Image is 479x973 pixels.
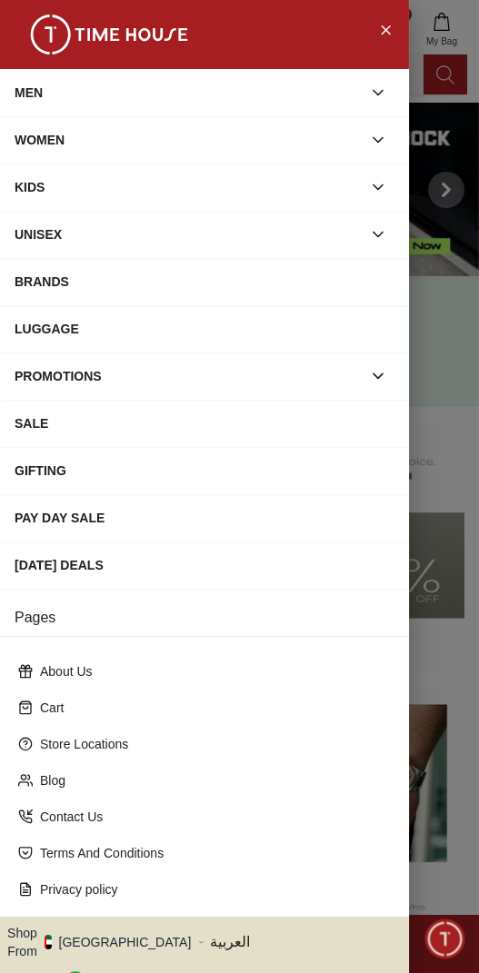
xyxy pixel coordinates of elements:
[15,265,394,298] div: BRANDS
[7,924,205,960] button: Shop From[GEOGRAPHIC_DATA]
[40,808,384,826] p: Contact Us
[40,880,384,899] p: Privacy policy
[210,931,402,953] span: العربية
[15,218,362,251] div: UNISEX
[40,662,384,680] p: About Us
[15,313,394,345] div: LUGGAGE
[15,76,362,109] div: MEN
[15,124,362,156] div: WOMEN
[371,15,400,44] button: Close Menu
[15,454,394,487] div: GIFTING
[40,771,384,789] p: Blog
[15,407,394,440] div: SALE
[15,360,362,392] div: PROMOTIONS
[15,501,394,534] div: PAY DAY SALE
[15,171,362,204] div: KIDS
[45,935,52,949] img: United Arab Emirates
[40,699,384,717] p: Cart
[40,844,384,862] p: Terms And Conditions
[210,924,402,960] button: العربية
[18,15,200,55] img: ...
[40,735,384,753] p: Store Locations
[425,919,465,959] div: Chat Widget
[15,549,394,581] div: [DATE] DEALS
